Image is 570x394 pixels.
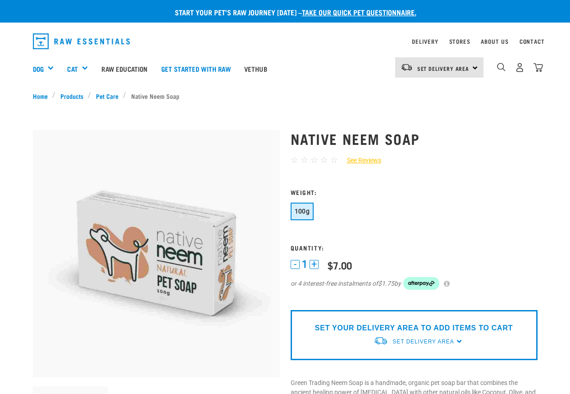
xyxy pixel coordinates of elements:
[291,277,538,290] div: or 4 interest-free instalments of by
[33,64,44,74] a: Dog
[291,155,298,165] span: ☆
[67,64,78,74] a: Cat
[378,279,394,288] span: $1.75
[328,260,352,271] div: $7.00
[26,30,545,53] nav: dropdown navigation
[315,323,513,334] p: SET YOUR DELIVERY AREA TO ADD ITEMS TO CART
[33,33,130,49] img: Raw Essentials Logo
[291,260,300,269] button: -
[417,67,470,70] span: Set Delivery Area
[91,91,123,101] a: Pet Care
[33,130,280,377] img: Organic neem pet soap bar 100g green trading
[320,155,328,165] span: ☆
[237,51,274,87] a: Vethub
[302,260,307,269] span: 1
[310,260,319,269] button: +
[291,244,538,251] h3: Quantity:
[520,40,545,43] a: Contact
[291,130,538,147] h1: Native Neem Soap
[515,63,524,72] img: user.png
[338,156,381,165] a: See Reviews
[497,63,506,71] img: home-icon-1@2x.png
[33,91,53,101] a: Home
[310,155,318,165] span: ☆
[392,338,454,345] span: Set Delivery Area
[401,63,413,71] img: van-moving.png
[155,51,237,87] a: Get started with Raw
[291,203,314,220] button: 100g
[291,189,538,195] h3: Weight:
[301,155,308,165] span: ☆
[330,155,338,165] span: ☆
[534,63,543,72] img: home-icon@2x.png
[481,40,508,43] a: About Us
[302,10,416,14] a: take our quick pet questionnaire.
[295,208,310,215] span: 100g
[403,277,439,290] img: Afterpay
[33,91,538,101] nav: breadcrumbs
[55,91,88,101] a: Products
[449,40,470,43] a: Stores
[412,40,438,43] a: Delivery
[374,336,388,346] img: van-moving.png
[95,51,154,87] a: Raw Education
